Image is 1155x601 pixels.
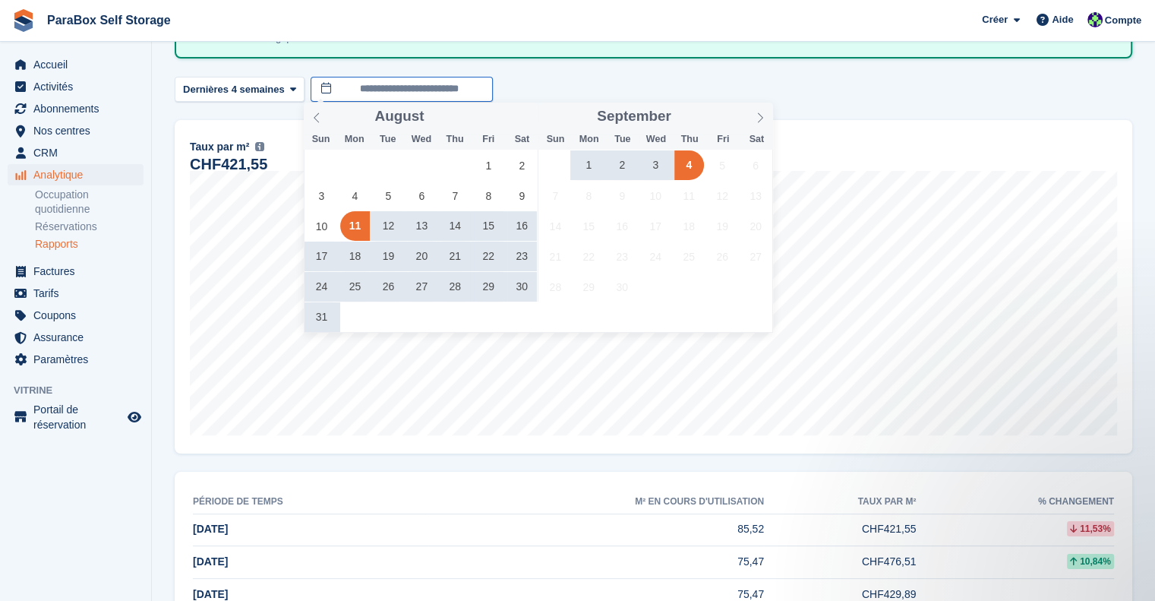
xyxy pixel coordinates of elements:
span: September 21, 2025 [541,242,570,271]
a: menu [8,402,144,432]
th: Période de temps [193,490,428,514]
td: 85,52 [428,514,764,546]
span: September 13, 2025 [741,181,771,210]
span: Sat [740,134,773,144]
span: September 8, 2025 [574,181,604,210]
span: September 7, 2025 [541,181,570,210]
div: 11,53% [1067,521,1114,536]
span: August 11, 2025 [340,211,370,241]
span: Thu [438,134,472,144]
span: August 12, 2025 [374,211,403,241]
span: CRM [33,142,125,163]
span: Sun [538,134,572,144]
span: August 2, 2025 [507,150,537,180]
span: August 25, 2025 [340,272,370,302]
span: Assurance [33,327,125,348]
a: Réservations [35,220,144,234]
span: August 16, 2025 [507,211,537,241]
span: September 22, 2025 [574,242,604,271]
span: [DATE] [193,523,228,535]
span: September 6, 2025 [741,150,771,180]
span: September 2, 2025 [607,150,637,180]
span: Accueil [33,54,125,75]
button: Dernières 4 semaines [175,77,305,102]
span: August 5, 2025 [374,181,403,210]
span: August 24, 2025 [307,272,336,302]
a: menu [8,349,144,370]
span: August 22, 2025 [474,242,503,271]
span: September 24, 2025 [641,242,671,271]
span: September 29, 2025 [574,272,604,302]
input: Year [671,109,719,125]
a: menu [8,283,144,304]
span: September 4, 2025 [674,150,704,180]
span: August 3, 2025 [307,181,336,210]
span: August 30, 2025 [507,272,537,302]
span: September [597,109,671,124]
a: menu [8,327,144,348]
img: Tess Bédat [1087,12,1103,27]
span: September 10, 2025 [641,181,671,210]
span: Sat [505,134,538,144]
span: Aide [1052,12,1073,27]
th: m² en cours d'utilisation [428,490,764,514]
span: August 15, 2025 [474,211,503,241]
a: Occupation quotidienne [35,188,144,217]
span: Taux par m² [190,139,249,155]
span: September 15, 2025 [574,211,604,241]
span: August 28, 2025 [440,272,470,302]
a: menu [8,261,144,282]
span: September 1, 2025 [574,150,604,180]
span: Factures [33,261,125,282]
span: September 14, 2025 [541,211,570,241]
a: menu [8,305,144,326]
span: August 23, 2025 [507,242,537,271]
span: September 26, 2025 [708,242,737,271]
a: Rapports [35,237,144,251]
span: August 9, 2025 [507,181,537,210]
a: menu [8,76,144,97]
span: August 31, 2025 [307,302,336,332]
th: Taux par m² [764,490,916,514]
input: Year [424,109,472,125]
span: August 20, 2025 [407,242,437,271]
span: Compte [1105,13,1141,28]
td: CHF476,51 [764,546,916,579]
span: Dernières 4 semaines [183,82,285,97]
span: August 13, 2025 [407,211,437,241]
span: Activités [33,76,125,97]
span: August 18, 2025 [340,242,370,271]
span: August 1, 2025 [474,150,503,180]
span: Tue [606,134,639,144]
a: Boutique d'aperçu [125,408,144,426]
span: August 7, 2025 [440,181,470,210]
span: September 17, 2025 [641,211,671,241]
span: September 3, 2025 [641,150,671,180]
span: August 19, 2025 [374,242,403,271]
span: Fri [472,134,505,144]
img: icon-info-grey-7440780725fd019a000dd9b08b2336e03edf1995a4989e88bcd33f0948082b44.svg [255,142,264,151]
span: September 23, 2025 [607,242,637,271]
span: Mon [338,134,371,144]
span: Thu [673,134,706,144]
span: Analytique [33,164,125,185]
span: September 11, 2025 [674,181,704,210]
span: Paramètres [33,349,125,370]
span: September 5, 2025 [708,150,737,180]
span: September 28, 2025 [541,272,570,302]
span: Vitrine [14,383,151,398]
span: Coupons [33,305,125,326]
span: Tue [371,134,405,144]
span: Wed [639,134,673,144]
span: September 27, 2025 [741,242,771,271]
span: August 6, 2025 [407,181,437,210]
a: menu [8,120,144,141]
th: % changement [916,490,1114,514]
span: September 12, 2025 [708,181,737,210]
span: [DATE] [193,588,228,600]
span: August 8, 2025 [474,181,503,210]
div: 10,84% [1067,554,1114,569]
span: Tarifs [33,283,125,304]
div: CHF421,55 [190,158,267,171]
span: Mon [573,134,606,144]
